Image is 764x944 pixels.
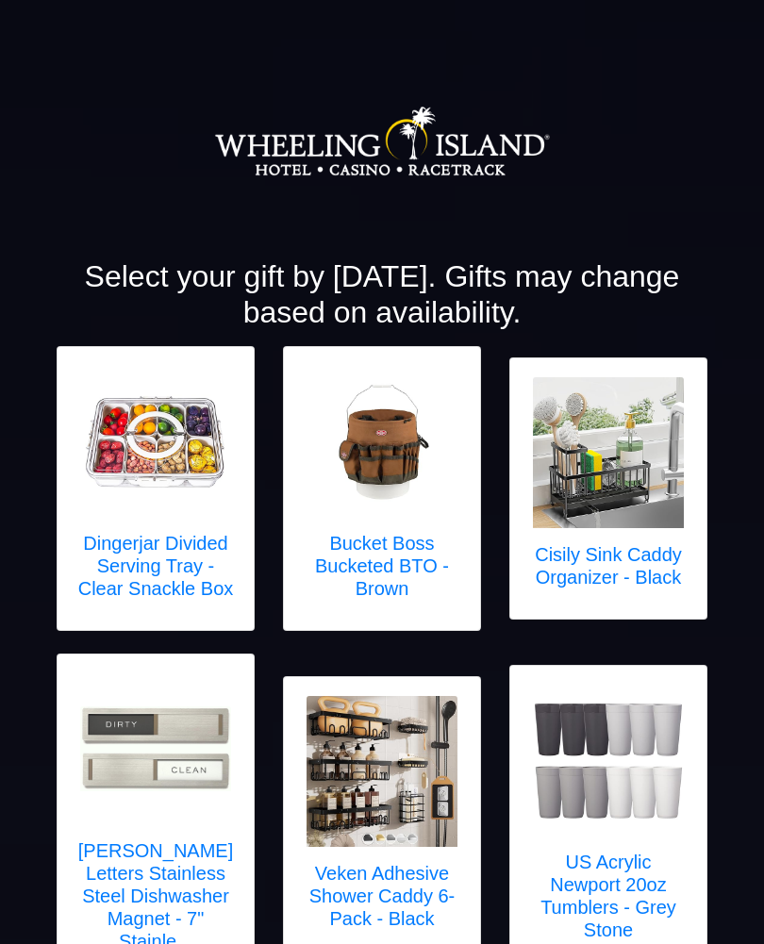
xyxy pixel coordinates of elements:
[57,258,707,331] h2: Select your gift by [DATE]. Gifts may change based on availability.
[529,543,688,588] h5: Cisily Sink Caddy Organizer - Black
[303,862,461,930] h5: Veken Adhesive Shower Caddy 6-Pack - Black
[76,366,235,611] a: Dingerjar Divided Serving Tray - Clear Snackle Box Dingerjar Divided Serving Tray - Clear Snackle...
[303,532,461,600] h5: Bucket Boss Bucketed BTO - Brown
[76,532,235,600] h5: Dingerjar Divided Serving Tray - Clear Snackle Box
[214,47,550,236] img: Logo
[80,366,231,517] img: Dingerjar Divided Serving Tray - Clear Snackle Box
[533,685,684,836] img: US Acrylic Newport 20oz Tumblers - Grey Stone
[533,377,684,528] img: Cisily Sink Caddy Organizer - Black
[307,696,457,847] img: Veken Adhesive Shower Caddy 6-Pack - Black
[303,696,461,941] a: Veken Adhesive Shower Caddy 6-Pack - Black Veken Adhesive Shower Caddy 6-Pack - Black
[529,851,688,941] h5: US Acrylic Newport 20oz Tumblers - Grey Stone
[303,366,461,611] a: Bucket Boss Bucketed BTO - Brown Bucket Boss Bucketed BTO - Brown
[307,366,457,517] img: Bucket Boss Bucketed BTO - Brown
[529,377,688,600] a: Cisily Sink Caddy Organizer - Black Cisily Sink Caddy Organizer - Black
[80,706,231,791] img: Kubik Letters Stainless Steel Dishwasher Magnet - 7" Stainless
